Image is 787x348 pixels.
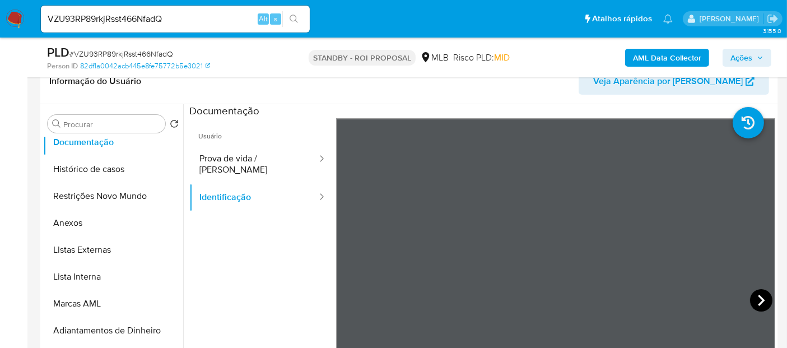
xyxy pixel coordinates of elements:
button: Histórico de casos [43,156,183,183]
span: Ações [730,49,752,67]
p: STANDBY - ROI PROPOSAL [309,50,416,66]
div: MLB [420,52,449,64]
span: Atalhos rápidos [592,13,652,25]
button: Listas Externas [43,236,183,263]
span: Veja Aparência por [PERSON_NAME] [593,68,743,95]
button: Veja Aparência por [PERSON_NAME] [579,68,769,95]
button: AML Data Collector [625,49,709,67]
span: # VZU93RP89rkjRsst466NfadQ [69,48,173,59]
button: search-icon [282,11,305,27]
button: Anexos [43,210,183,236]
input: Procurar [63,119,161,129]
b: PLD [47,43,69,61]
h1: Informação do Usuário [49,76,141,87]
a: 82df1a0042acb445e8fe75772b5e3021 [80,61,210,71]
button: Documentação [43,129,183,156]
a: Notificações [663,14,673,24]
b: AML Data Collector [633,49,701,67]
b: Person ID [47,61,78,71]
span: 3.155.0 [763,26,781,35]
span: Risco PLD: [453,52,510,64]
button: Marcas AML [43,290,183,317]
span: s [274,13,277,24]
button: Adiantamentos de Dinheiro [43,317,183,344]
button: Retornar ao pedido padrão [170,119,179,132]
button: Lista Interna [43,263,183,290]
button: Restrições Novo Mundo [43,183,183,210]
button: Ações [723,49,771,67]
button: Procurar [52,119,61,128]
input: Pesquise usuários ou casos... [41,12,310,26]
span: MID [494,51,510,64]
p: erico.trevizan@mercadopago.com.br [700,13,763,24]
span: Alt [259,13,268,24]
a: Sair [767,13,779,25]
